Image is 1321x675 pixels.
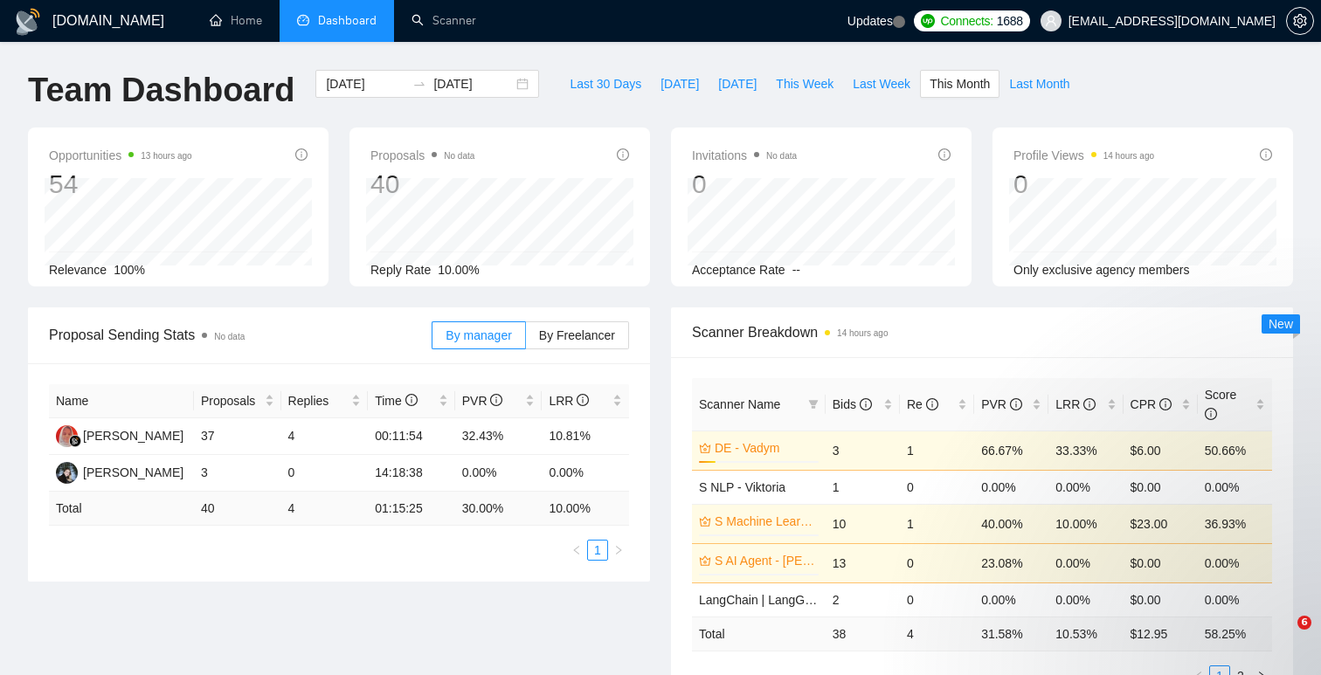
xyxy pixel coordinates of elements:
td: 0.00% [1048,470,1123,504]
td: 58.25 % [1198,616,1272,651]
span: Acceptance Rate [692,263,785,277]
td: $6.00 [1124,430,1198,470]
span: No data [214,332,245,341]
span: filter [805,391,822,417]
a: searchScanner [412,13,476,28]
div: 0 [692,168,797,201]
span: PVR [981,397,1022,411]
td: 32.43% [455,418,543,455]
td: 1 [900,504,974,543]
span: This Month [930,74,990,93]
div: [PERSON_NAME] [83,463,183,482]
span: [DATE] [660,74,699,93]
span: PVR [462,394,503,408]
img: LB [56,462,78,484]
span: swap-right [412,77,426,91]
span: Last 30 Days [570,74,641,93]
span: info-circle [1083,398,1096,410]
span: 6 [1297,616,1311,630]
span: LRR [1055,397,1096,411]
span: This Week [776,74,833,93]
td: 0.00% [455,455,543,492]
td: $ 12.95 [1124,616,1198,651]
td: 38 [826,616,900,651]
button: setting [1286,7,1314,35]
span: No data [766,151,797,161]
li: Next Page [608,540,629,561]
span: Last Month [1009,74,1069,93]
td: 0.00% [974,582,1048,616]
iframe: Intercom live chat [1262,616,1304,658]
td: 2 [826,582,900,616]
span: [DATE] [718,74,757,93]
button: right [608,540,629,561]
span: info-circle [577,394,589,406]
td: 4 [900,616,974,651]
a: S AI Agent - [PERSON_NAME] [715,551,815,570]
span: Score [1205,388,1237,421]
td: 10.81% [542,418,629,455]
span: Opportunities [49,145,192,166]
input: Start date [326,74,405,93]
span: 100% [114,263,145,277]
time: 14 hours ago [837,328,888,338]
td: 10.00% [1048,504,1123,543]
span: right [613,545,624,555]
span: info-circle [1205,408,1217,420]
button: left [566,540,587,561]
span: info-circle [295,148,308,161]
span: Relevance [49,263,107,277]
span: Scanner Breakdown [692,321,1272,343]
span: to [412,77,426,91]
td: 0 [900,543,974,582]
li: Previous Page [566,540,587,561]
span: info-circle [1260,148,1272,161]
td: Total [49,492,194,526]
td: 10 [826,504,900,543]
span: info-circle [860,398,872,410]
div: 54 [49,168,192,201]
span: filter [808,399,819,410]
span: Only exclusive agency members [1013,263,1190,277]
img: gigradar-bm.png [69,435,81,447]
a: S Machine Learning Engineer - [PERSON_NAME] [715,512,815,531]
td: 0.00% [974,470,1048,504]
td: 4 [281,418,369,455]
span: 1688 [997,11,1023,31]
span: info-circle [405,394,418,406]
span: -- [792,263,800,277]
a: DE - Vadym [715,438,815,458]
time: 14 hours ago [1103,151,1154,161]
time: 13 hours ago [141,151,191,161]
img: upwork-logo.png [921,14,935,28]
span: Proposals [201,391,261,410]
td: 00:11:54 [368,418,455,455]
td: 23.08% [974,543,1048,582]
span: CPR [1131,397,1172,411]
div: 0 [1013,168,1154,201]
span: Scanner Name [699,397,780,411]
button: Last 30 Days [560,70,651,98]
span: Proposals [370,145,474,166]
span: Invitations [692,145,797,166]
th: Replies [281,384,369,418]
td: 0.00% [1198,470,1272,504]
a: homeHome [210,13,262,28]
span: Bids [833,397,872,411]
td: $0.00 [1124,470,1198,504]
a: setting [1286,14,1314,28]
span: By Freelancer [539,328,615,342]
span: info-circle [938,148,951,161]
button: [DATE] [709,70,766,98]
td: 3 [194,455,281,492]
span: Last Week [853,74,910,93]
img: logo [14,8,42,36]
td: 01:15:25 [368,492,455,526]
span: Profile Views [1013,145,1154,166]
span: Proposal Sending Stats [49,324,432,346]
span: setting [1287,14,1313,28]
a: LB[PERSON_NAME] [56,465,183,479]
span: info-circle [1159,398,1172,410]
td: 3 [826,430,900,470]
span: info-circle [1010,398,1022,410]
